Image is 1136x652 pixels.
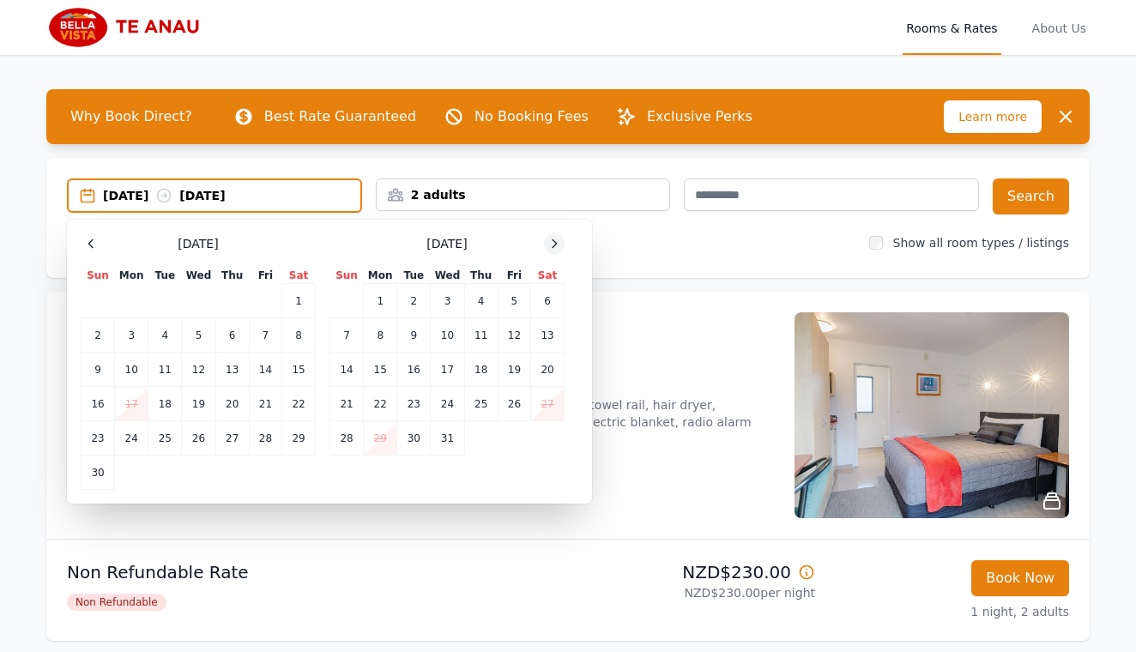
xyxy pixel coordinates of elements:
[364,318,397,353] td: 8
[82,268,115,284] th: Sun
[330,421,364,456] td: 28
[282,387,316,421] td: 22
[215,268,249,284] th: Thu
[498,284,530,318] td: 5
[57,100,206,134] span: Why Book Direct?
[829,603,1069,620] p: 1 night, 2 adults
[464,268,498,284] th: Thu
[82,456,115,490] td: 30
[82,318,115,353] td: 2
[282,268,316,284] th: Sat
[249,421,281,456] td: 28
[115,421,148,456] td: 24
[944,100,1042,133] span: Learn more
[215,421,249,456] td: 27
[249,268,281,284] th: Fri
[531,387,565,421] td: 27
[148,387,182,421] td: 18
[67,594,166,611] span: Non Refundable
[148,421,182,456] td: 25
[215,318,249,353] td: 6
[182,318,215,353] td: 5
[46,7,212,48] img: Bella Vista Te Anau
[182,387,215,421] td: 19
[364,387,397,421] td: 22
[431,421,464,456] td: 31
[115,318,148,353] td: 3
[282,284,316,318] td: 1
[464,387,498,421] td: 25
[647,106,752,127] p: Exclusive Perks
[364,421,397,456] td: 29
[531,318,565,353] td: 13
[397,421,431,456] td: 30
[115,353,148,387] td: 10
[282,353,316,387] td: 15
[364,353,397,387] td: 15
[431,268,464,284] th: Wed
[215,353,249,387] td: 13
[249,318,281,353] td: 7
[103,187,360,204] div: [DATE] [DATE]
[575,560,815,584] p: NZD$230.00
[464,353,498,387] td: 18
[498,353,530,387] td: 19
[330,318,364,353] td: 7
[330,268,364,284] th: Sun
[82,353,115,387] td: 9
[115,268,148,284] th: Mon
[397,318,431,353] td: 9
[330,353,364,387] td: 14
[182,268,215,284] th: Wed
[364,268,397,284] th: Mon
[178,235,218,252] span: [DATE]
[148,318,182,353] td: 4
[182,353,215,387] td: 12
[264,106,416,127] p: Best Rate Guaranteed
[426,235,467,252] span: [DATE]
[431,387,464,421] td: 24
[249,387,281,421] td: 21
[531,353,565,387] td: 20
[498,268,530,284] th: Fri
[397,268,431,284] th: Tue
[82,387,115,421] td: 16
[575,584,815,601] p: NZD$230.00 per night
[531,284,565,318] td: 6
[464,284,498,318] td: 4
[364,284,397,318] td: 1
[330,387,364,421] td: 21
[148,353,182,387] td: 11
[474,106,589,127] p: No Booking Fees
[431,318,464,353] td: 10
[893,236,1069,250] label: Show all room types / listings
[531,268,565,284] th: Sat
[498,387,530,421] td: 26
[115,387,148,421] td: 17
[282,421,316,456] td: 29
[971,560,1069,596] button: Book Now
[431,284,464,318] td: 3
[498,318,530,353] td: 12
[377,186,670,203] div: 2 adults
[397,284,431,318] td: 2
[82,421,115,456] td: 23
[993,178,1069,214] button: Search
[464,318,498,353] td: 11
[249,353,281,387] td: 14
[282,318,316,353] td: 8
[397,353,431,387] td: 16
[148,268,182,284] th: Tue
[397,387,431,421] td: 23
[67,560,561,584] p: Non Refundable Rate
[431,353,464,387] td: 17
[182,421,215,456] td: 26
[215,387,249,421] td: 20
